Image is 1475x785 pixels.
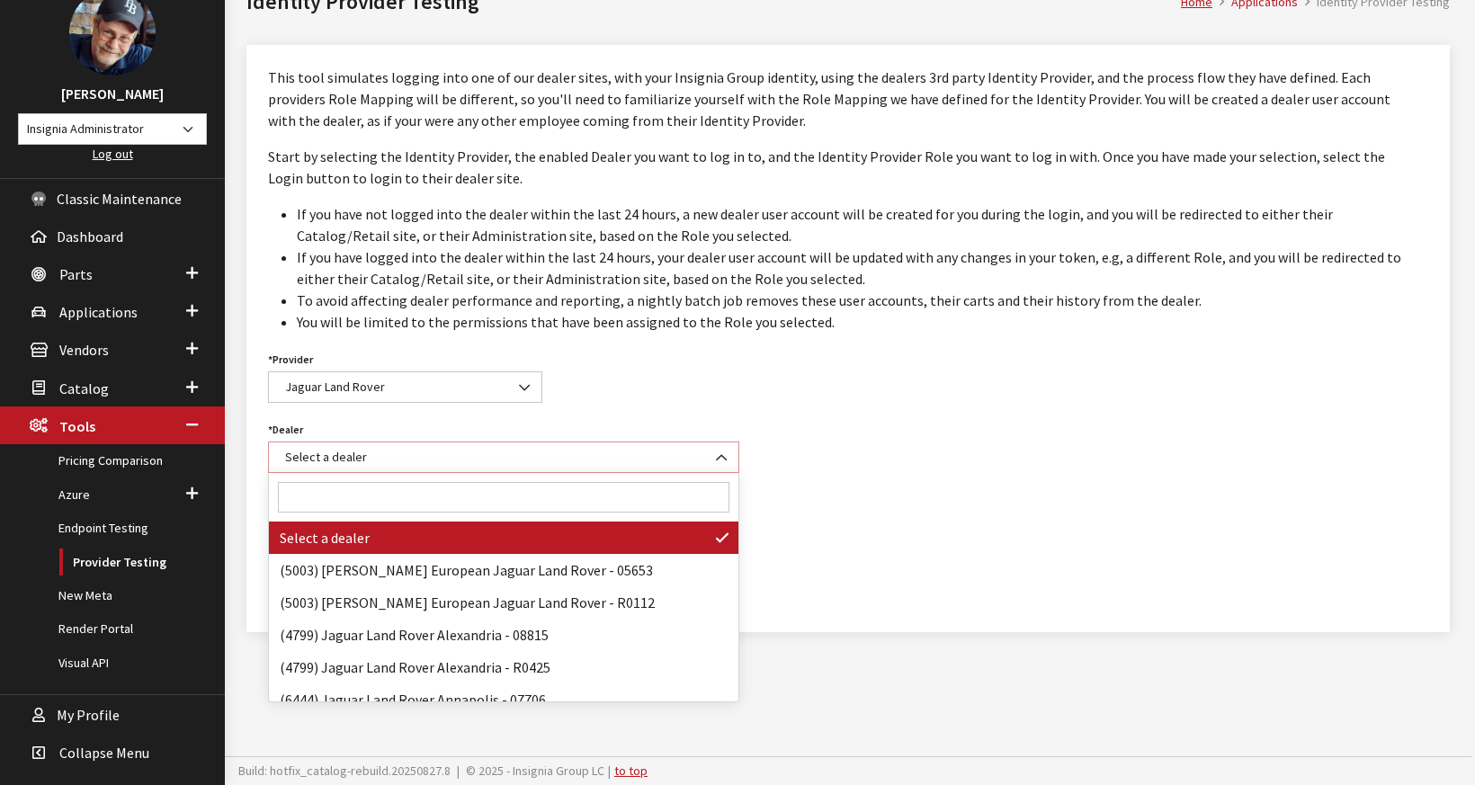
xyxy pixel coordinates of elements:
li: (6444) Jaguar Land Rover Annapolis - 07706 [269,683,738,716]
label: Dealer [268,422,303,438]
span: Catalog [59,379,109,397]
p: This tool simulates logging into one of our dealer sites, with your Insignia Group identity, usin... [268,67,1410,131]
span: Select a dealer [268,442,739,473]
span: Tools [59,417,95,435]
li: (4799) Jaguar Land Rover Alexandria - R0425 [269,651,738,683]
input: Search [278,482,729,513]
span: Classic Maintenance [57,190,182,208]
span: Vendors [59,342,109,360]
span: Jaguar Land Rover [268,371,542,403]
span: | [608,763,611,779]
span: Applications [59,303,138,321]
span: © 2025 - Insignia Group LC [466,763,604,779]
li: (5003) [PERSON_NAME] European Jaguar Land Rover - R0112 [269,586,738,619]
span: | [457,763,460,779]
h3: [PERSON_NAME] [18,83,207,104]
li: Select a dealer [269,522,738,554]
p: Start by selecting the Identity Provider, the enabled Dealer you want to log in to, and the Ident... [268,146,1410,189]
li: You will be limited to the permissions that have been assigned to the Role you selected. [297,311,1410,333]
li: (4799) Jaguar Land Rover Alexandria - 08815 [269,619,738,651]
label: Provider [268,352,313,368]
span: Collapse Menu [59,744,149,762]
span: Azure [58,486,90,503]
li: To avoid affecting dealer performance and reporting, a nightly batch job removes these user accou... [297,290,1410,311]
span: Jaguar Land Rover [280,378,531,397]
span: Dashboard [57,227,123,245]
span: My Profile [57,706,120,724]
a: Log out [93,146,133,162]
span: Parts [59,265,93,283]
li: If you have not logged into the dealer within the last 24 hours, a new dealer user account will b... [297,203,1410,246]
span: Build: hotfix_catalog-rebuild.20250827.8 [238,763,451,779]
a: to top [614,763,648,779]
li: (5003) [PERSON_NAME] European Jaguar Land Rover - 05653 [269,554,738,586]
span: Select a dealer [280,448,728,467]
li: If you have logged into the dealer within the last 24 hours, your dealer user account will be upd... [297,246,1410,290]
